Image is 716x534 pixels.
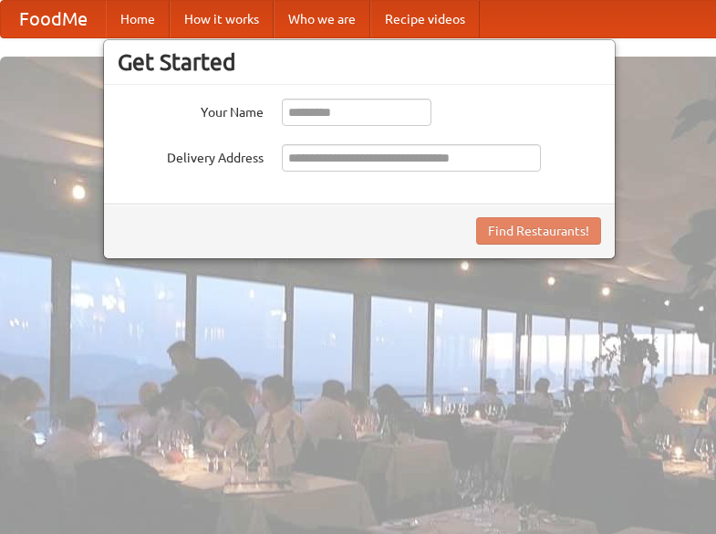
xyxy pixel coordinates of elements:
[118,99,264,121] label: Your Name
[274,1,370,37] a: Who we are
[170,1,274,37] a: How it works
[476,217,601,245] button: Find Restaurants!
[118,144,264,167] label: Delivery Address
[370,1,480,37] a: Recipe videos
[1,1,106,37] a: FoodMe
[118,48,601,76] h3: Get Started
[106,1,170,37] a: Home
